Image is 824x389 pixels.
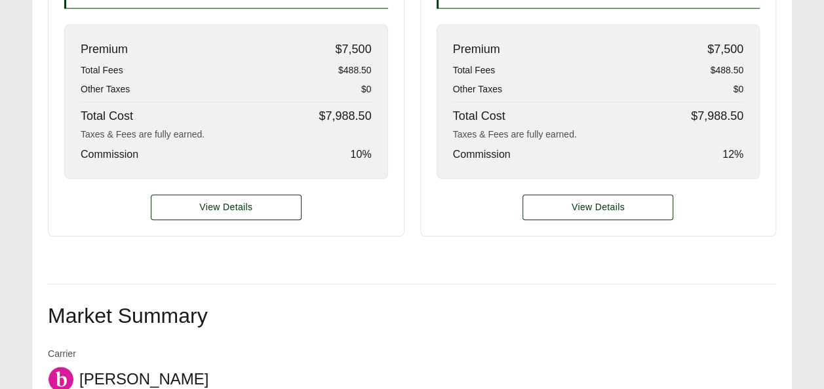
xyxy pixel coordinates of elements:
[81,147,138,162] span: Commission
[361,83,372,96] span: $0
[48,305,776,326] h2: Market Summary
[81,41,128,58] span: Premium
[81,128,372,141] div: Taxes & Fees are fully earned.
[81,64,123,77] span: Total Fees
[722,147,743,162] span: 12 %
[572,200,625,214] span: View Details
[453,64,496,77] span: Total Fees
[453,83,502,96] span: Other Taxes
[522,194,673,220] button: View Details
[151,194,302,220] button: View Details
[199,200,252,214] span: View Details
[733,83,743,96] span: $0
[707,41,743,58] span: $7,500
[522,194,673,220] a: Huntersure details
[81,83,130,96] span: Other Taxes
[350,147,371,162] span: 10 %
[453,41,500,58] span: Premium
[453,107,505,125] span: Total Cost
[79,369,208,389] span: [PERSON_NAME]
[335,41,371,58] span: $7,500
[691,107,743,125] span: $7,988.50
[319,107,371,125] span: $7,988.50
[710,64,743,77] span: $488.50
[151,194,302,220] a: Beazley details
[81,107,133,125] span: Total Cost
[453,147,511,162] span: Commission
[338,64,372,77] span: $488.50
[48,347,208,361] span: Carrier
[453,128,744,141] div: Taxes & Fees are fully earned.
